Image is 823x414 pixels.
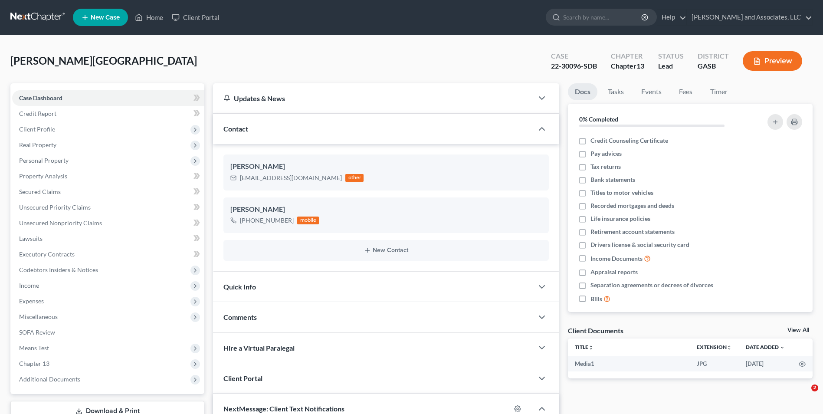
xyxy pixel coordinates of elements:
span: Retirement account statements [590,227,675,236]
i: unfold_more [588,345,593,350]
a: Executory Contracts [12,246,204,262]
span: SOFA Review [19,329,55,336]
iframe: Intercom live chat [793,384,814,405]
span: Comments [223,313,257,321]
div: other [345,174,364,182]
span: 13 [636,62,644,70]
span: Case Dashboard [19,94,62,102]
a: Titleunfold_more [575,344,593,350]
span: Income [19,282,39,289]
a: View All [787,327,809,333]
div: [PHONE_NUMBER] [240,216,294,225]
span: Executory Contracts [19,250,75,258]
span: NextMessage: Client Text Notifications [223,404,344,413]
a: Home [131,10,167,25]
span: Recorded mortgages and deeds [590,201,674,210]
span: Miscellaneous [19,313,58,320]
td: Media1 [568,356,690,371]
span: Hire a Virtual Paralegal [223,344,295,352]
div: [EMAIL_ADDRESS][DOMAIN_NAME] [240,174,342,182]
span: Personal Property [19,157,69,164]
span: Codebtors Insiders & Notices [19,266,98,273]
a: Extensionunfold_more [697,344,732,350]
a: Credit Report [12,106,204,122]
span: Titles to motor vehicles [590,188,653,197]
a: Date Added expand_more [746,344,785,350]
a: SOFA Review [12,325,204,340]
div: mobile [297,217,319,224]
div: Lead [658,61,684,71]
span: Life insurance policies [590,214,650,223]
div: Chapter [611,61,644,71]
strong: 0% Completed [579,115,618,123]
a: Tasks [601,83,631,100]
div: [PERSON_NAME] [230,161,542,172]
span: Expenses [19,297,44,305]
span: 2 [811,384,818,391]
a: Property Analysis [12,168,204,184]
span: Lawsuits [19,235,43,242]
div: Case [551,51,597,61]
div: District [698,51,729,61]
span: Secured Claims [19,188,61,195]
span: Bills [590,295,602,303]
td: [DATE] [739,356,792,371]
span: Chapter 13 [19,360,49,367]
div: 22-30096-SDB [551,61,597,71]
td: JPG [690,356,739,371]
span: Income Documents [590,254,643,263]
span: Pay advices [590,149,622,158]
a: Help [657,10,686,25]
div: GASB [698,61,729,71]
a: [PERSON_NAME] and Associates, LLC [687,10,812,25]
a: Fees [672,83,700,100]
div: Client Documents [568,326,623,335]
div: Chapter [611,51,644,61]
a: Client Portal [167,10,224,25]
a: Lawsuits [12,231,204,246]
span: Contact [223,125,248,133]
i: expand_more [780,345,785,350]
a: Timer [703,83,734,100]
span: Separation agreements or decrees of divorces [590,281,713,289]
span: Unsecured Priority Claims [19,204,91,211]
span: Credit Counseling Certificate [590,136,668,145]
span: Client Portal [223,374,262,382]
span: Bank statements [590,175,635,184]
i: unfold_more [727,345,732,350]
span: Additional Documents [19,375,80,383]
a: Unsecured Priority Claims [12,200,204,215]
div: [PERSON_NAME] [230,204,542,215]
a: Docs [568,83,597,100]
span: [PERSON_NAME][GEOGRAPHIC_DATA] [10,54,197,67]
span: Quick Info [223,283,256,291]
span: Credit Report [19,110,56,117]
button: Preview [743,51,802,71]
a: Unsecured Nonpriority Claims [12,215,204,231]
input: Search by name... [563,9,643,25]
span: Tax returns [590,162,621,171]
span: Unsecured Nonpriority Claims [19,219,102,227]
span: Drivers license & social security card [590,240,689,249]
span: Means Test [19,344,49,352]
button: New Contact [230,247,542,254]
span: Real Property [19,141,56,148]
span: Property Analysis [19,172,67,180]
span: Client Profile [19,125,55,133]
div: Updates & News [223,94,523,103]
a: Secured Claims [12,184,204,200]
span: New Case [91,14,120,21]
span: Appraisal reports [590,268,638,276]
a: Case Dashboard [12,90,204,106]
div: Status [658,51,684,61]
a: Events [634,83,669,100]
